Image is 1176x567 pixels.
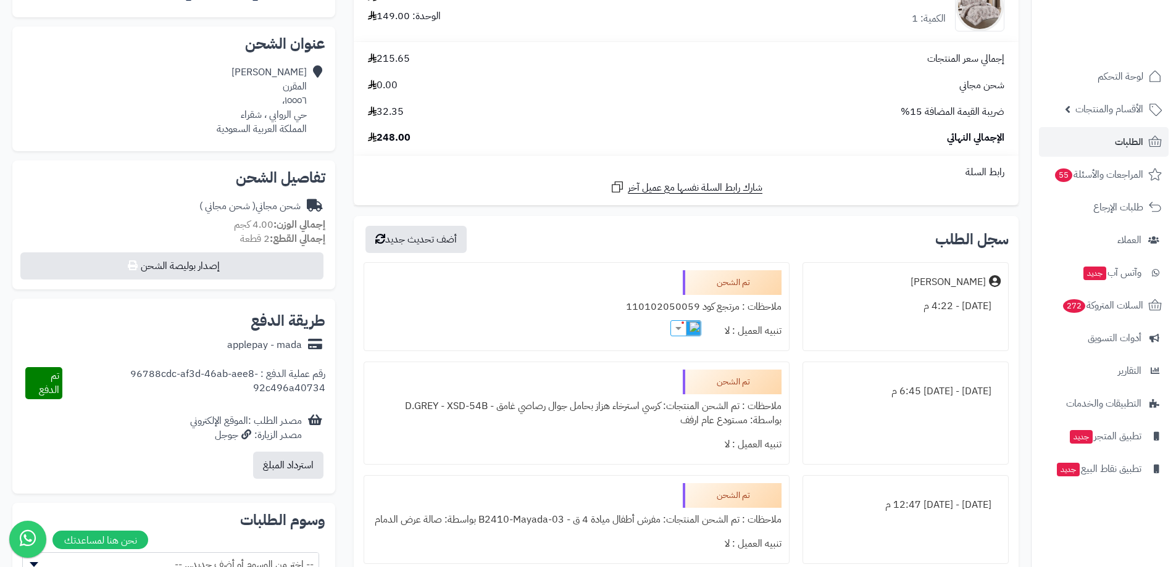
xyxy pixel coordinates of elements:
[1117,231,1141,249] span: العملاء
[372,532,781,556] div: تنبيه العميل : لا
[22,170,325,185] h2: تفاصيل الشحن
[372,295,781,319] div: ملاحظات : مرتجع كود 110102050059
[234,217,325,232] small: 4.00 كجم
[959,78,1004,93] span: شحن مجاني
[935,232,1009,247] h3: سجل الطلب
[190,428,302,442] div: مصدر الزيارة: جوجل
[1069,428,1141,445] span: تطبيق المتجر
[1054,166,1143,183] span: المراجعات والأسئلة
[1115,133,1143,151] span: الطلبات
[273,217,325,232] strong: إجمالي الوزن:
[1039,356,1169,386] a: التقارير
[359,165,1014,180] div: رابط السلة
[240,231,325,246] small: 2 قطعة
[1039,258,1169,288] a: وآتس آبجديد
[270,231,325,246] strong: إجمالي القطع:
[368,105,404,119] span: 32.35
[39,368,59,397] span: تم الدفع
[1093,199,1143,216] span: طلبات الإرجاع
[199,199,256,213] span: ( شحن مجاني )
[912,12,946,26] div: الكمية: 1
[22,36,325,51] h2: عنوان الشحن
[1039,192,1169,222] a: طلبات الإرجاع
[1039,389,1169,418] a: التطبيقات والخدمات
[190,414,302,442] div: مصدر الطلب :الموقع الإلكتروني
[683,270,782,295] div: تم الشحن
[811,294,1001,318] div: [DATE] - 4:22 م
[1039,127,1169,157] a: الطلبات
[368,78,398,93] span: 0.00
[1070,430,1093,444] span: جديد
[199,199,301,213] div: شحن مجاني
[1083,267,1106,280] span: جديد
[368,131,411,145] span: 248.00
[901,105,1004,119] span: ضريبة القيمة المضافة 15%
[227,338,302,352] div: applepay - mada
[911,275,986,289] div: [PERSON_NAME]
[1118,362,1141,379] span: التقارير
[1063,299,1085,313] span: 272
[372,319,781,343] div: تنبيه العميل : لا
[1098,68,1143,85] span: لوحة التحكم
[1057,463,1080,476] span: جديد
[251,313,325,328] h2: طريقة الدفع
[368,9,441,23] div: الوحدة: 149.00
[1062,297,1143,314] span: السلات المتروكة
[253,452,323,479] button: استرداد المبلغ
[610,180,762,195] a: شارك رابط السلة نفسها مع عميل آخر
[372,432,781,457] div: تنبيه العميل : لا
[1088,329,1141,347] span: أدوات التسويق
[683,483,782,508] div: تم الشحن
[22,513,325,528] h2: وسوم الطلبات
[1056,460,1141,478] span: تطبيق نقاط البيع
[811,379,1001,404] div: [DATE] - [DATE] 6:45 م
[1082,264,1141,281] span: وآتس آب
[1055,168,1072,182] span: 55
[20,252,323,279] button: إصدار بوليصة الشحن
[217,65,307,136] div: [PERSON_NAME] المقرن ١٥٥٥٦، حي الروابي ، شقراء المملكة العربية السعودية
[1039,454,1169,484] a: تطبيق نقاط البيعجديد
[1039,160,1169,189] a: المراجعات والأسئلة55
[628,181,762,195] span: شارك رابط السلة نفسها مع عميل آخر
[683,370,782,394] div: تم الشحن
[365,226,467,253] button: أضف تحديث جديد
[62,367,325,399] div: رقم عملية الدفع : 96788cdc-af3d-46ab-aee8-92c496a40734
[372,508,781,532] div: ملاحظات : تم الشحن المنتجات: مفرش أطفال ميادة 4 ق - B2410-Mayada-03 بواسطة: صالة عرض الدمام
[1039,291,1169,320] a: السلات المتروكة272
[1039,62,1169,91] a: لوحة التحكم
[1039,323,1169,353] a: أدوات التسويق
[1066,395,1141,412] span: التطبيقات والخدمات
[927,52,1004,66] span: إجمالي سعر المنتجات
[811,493,1001,517] div: [DATE] - [DATE] 12:47 م
[947,131,1004,145] span: الإجمالي النهائي
[372,394,781,432] div: ملاحظات : تم الشحن المنتجات: كرسي استرخاء هزاز بحامل جوال رصاصي غامق - D.GREY - XSD-54B بواسطة: م...
[1075,101,1143,118] span: الأقسام والمنتجات
[1039,421,1169,451] a: تطبيق المتجرجديد
[368,52,410,66] span: 215.65
[1039,225,1169,255] a: العملاء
